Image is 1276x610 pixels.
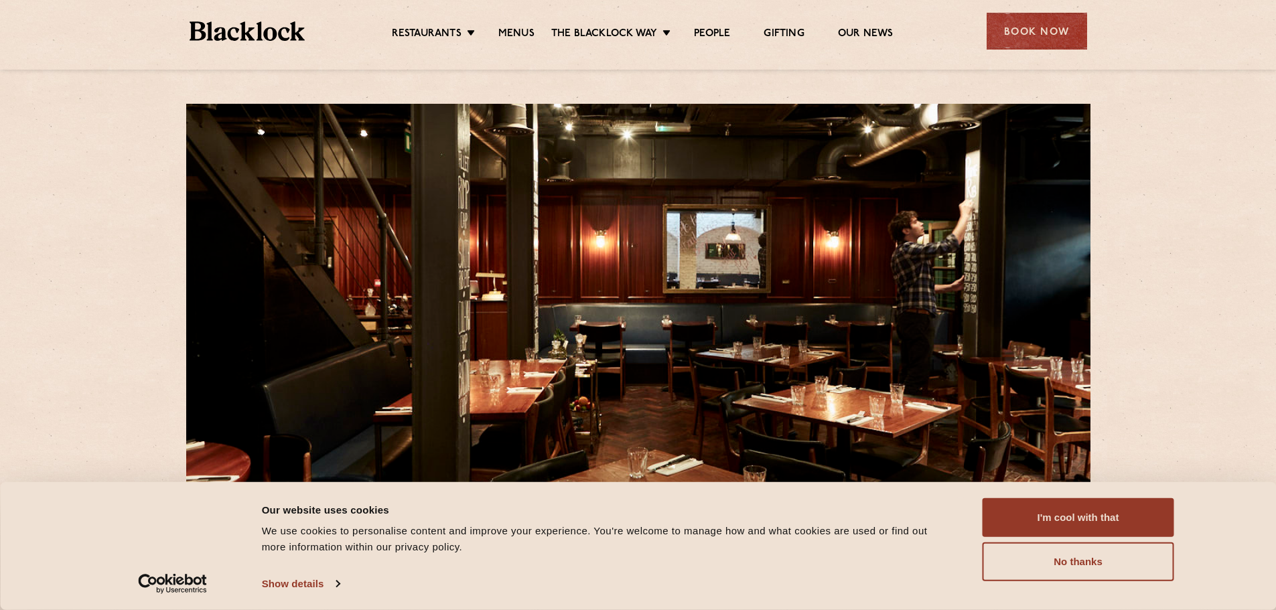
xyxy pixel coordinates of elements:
[838,27,894,42] a: Our News
[694,27,730,42] a: People
[987,13,1087,50] div: Book Now
[983,542,1174,581] button: No thanks
[262,502,952,518] div: Our website uses cookies
[392,27,462,42] a: Restaurants
[262,523,952,555] div: We use cookies to personalise content and improve your experience. You're welcome to manage how a...
[190,21,305,41] img: BL_Textured_Logo-footer-cropped.svg
[114,574,231,594] a: Usercentrics Cookiebot - opens in a new window
[764,27,804,42] a: Gifting
[983,498,1174,537] button: I'm cool with that
[498,27,535,42] a: Menus
[551,27,657,42] a: The Blacklock Way
[262,574,340,594] a: Show details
